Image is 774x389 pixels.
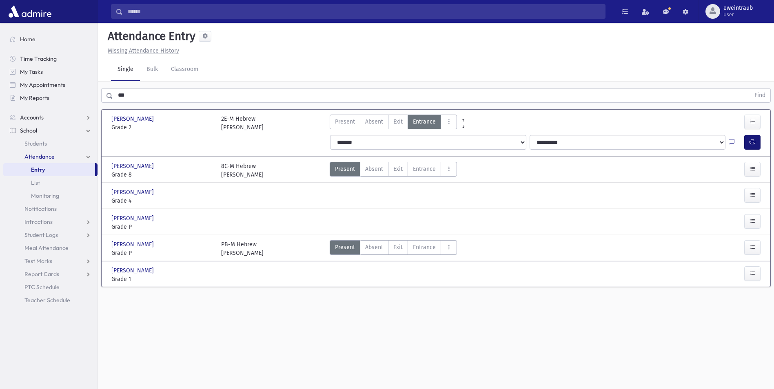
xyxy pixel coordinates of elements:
span: Students [24,140,47,147]
span: Notifications [24,205,57,212]
a: Infractions [3,215,98,228]
a: Single [111,58,140,81]
span: Report Cards [24,270,59,278]
span: Absent [365,165,383,173]
span: My Reports [20,94,49,102]
a: PTC Schedule [3,281,98,294]
a: Classroom [164,58,205,81]
img: AdmirePro [7,3,53,20]
a: My Reports [3,91,98,104]
span: Time Tracking [20,55,57,62]
span: Meal Attendance [24,244,69,252]
span: Teacher Schedule [24,296,70,304]
a: My Appointments [3,78,98,91]
span: [PERSON_NAME] [111,214,155,223]
a: List [3,176,98,189]
div: AttTypes [330,115,457,132]
span: Exit [393,117,403,126]
span: Absent [365,117,383,126]
a: Time Tracking [3,52,98,65]
u: Missing Attendance History [108,47,179,54]
a: My Tasks [3,65,98,78]
span: Grade P [111,223,213,231]
span: Home [20,35,35,43]
span: Grade P [111,249,213,257]
span: Present [335,117,355,126]
div: 2E-M Hebrew [PERSON_NAME] [221,115,264,132]
a: Test Marks [3,254,98,267]
a: Monitoring [3,189,98,202]
span: Monitoring [31,192,59,199]
span: [PERSON_NAME] [111,266,155,275]
span: eweintraub [723,5,753,11]
span: Exit [393,243,403,252]
a: Home [3,33,98,46]
span: User [723,11,753,18]
span: Infractions [24,218,53,225]
a: Missing Attendance History [104,47,179,54]
span: My Tasks [20,68,43,75]
a: Teacher Schedule [3,294,98,307]
div: AttTypes [330,240,457,257]
a: Attendance [3,150,98,163]
a: Meal Attendance [3,241,98,254]
a: Accounts [3,111,98,124]
span: [PERSON_NAME] [111,240,155,249]
a: Notifications [3,202,98,215]
span: Entrance [413,117,436,126]
span: Entry [31,166,45,173]
a: Student Logs [3,228,98,241]
h5: Attendance Entry [104,29,195,43]
span: Present [335,165,355,173]
span: My Appointments [20,81,65,88]
div: PB-M Hebrew [PERSON_NAME] [221,240,264,257]
a: Students [3,137,98,150]
span: List [31,179,40,186]
span: Exit [393,165,403,173]
span: Present [335,243,355,252]
span: Absent [365,243,383,252]
div: 8C-M Hebrew [PERSON_NAME] [221,162,264,179]
span: [PERSON_NAME] [111,162,155,170]
span: Test Marks [24,257,52,265]
span: Entrance [413,243,436,252]
span: Attendance [24,153,55,160]
span: Accounts [20,114,44,121]
div: AttTypes [330,162,457,179]
span: PTC Schedule [24,283,60,291]
span: Grade 8 [111,170,213,179]
span: [PERSON_NAME] [111,188,155,197]
span: Entrance [413,165,436,173]
span: Grade 4 [111,197,213,205]
a: Entry [3,163,95,176]
a: Bulk [140,58,164,81]
span: Student Logs [24,231,58,239]
a: School [3,124,98,137]
span: Grade 2 [111,123,213,132]
input: Search [123,4,605,19]
span: Grade 1 [111,275,213,283]
a: Report Cards [3,267,98,281]
span: [PERSON_NAME] [111,115,155,123]
button: Find [750,88,770,102]
span: School [20,127,37,134]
